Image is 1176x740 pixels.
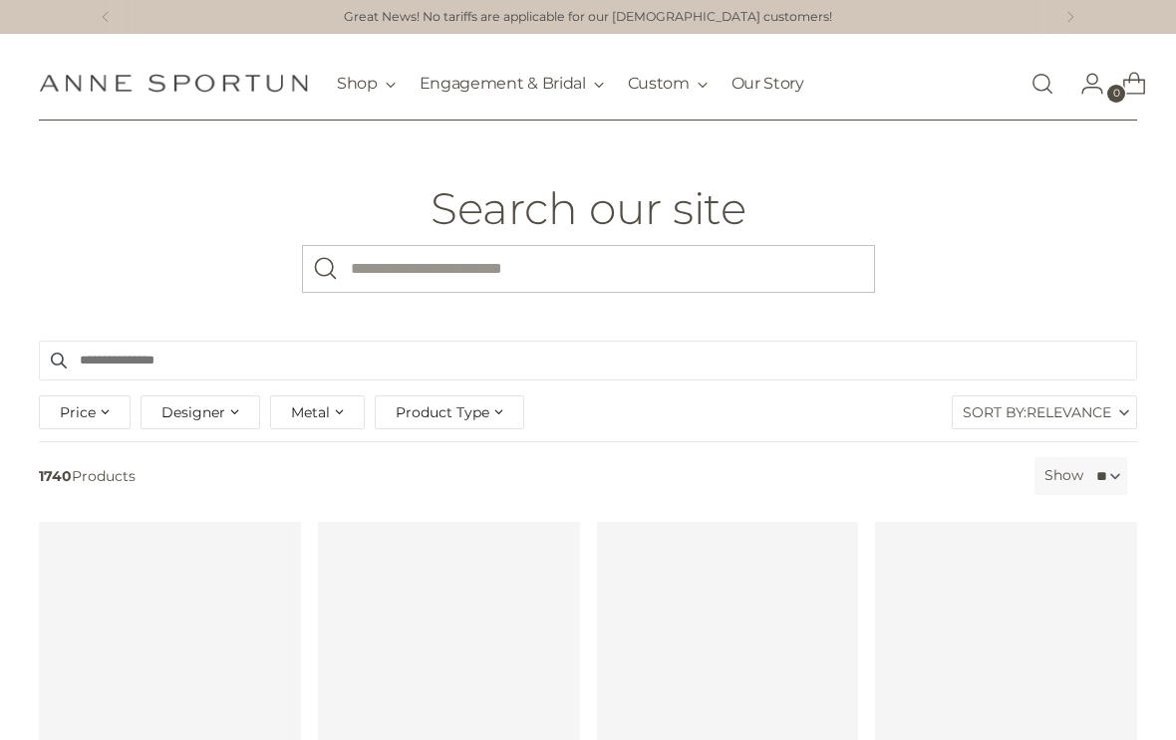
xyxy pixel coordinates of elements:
[161,401,225,423] span: Designer
[302,245,350,293] button: Search
[431,184,746,232] h1: Search our site
[1044,465,1083,486] label: Show
[60,401,96,423] span: Price
[39,341,1137,380] input: Search products
[344,8,832,27] a: Great News! No tariffs are applicable for our [DEMOGRAPHIC_DATA] customers!
[396,401,489,423] span: Product Type
[953,396,1136,428] label: Sort By:Relevance
[628,62,708,106] button: Custom
[39,467,72,485] b: 1740
[337,62,396,106] button: Shop
[1106,64,1146,104] a: Open cart modal
[39,74,308,93] a: Anne Sportun Fine Jewellery
[1064,64,1104,104] a: Go to the account page
[1027,396,1111,428] span: Relevance
[732,62,804,106] a: Our Story
[291,401,330,423] span: Metal
[1023,64,1062,104] a: Open search modal
[420,62,604,106] button: Engagement & Bridal
[31,457,1027,495] span: Products
[1107,85,1125,103] span: 0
